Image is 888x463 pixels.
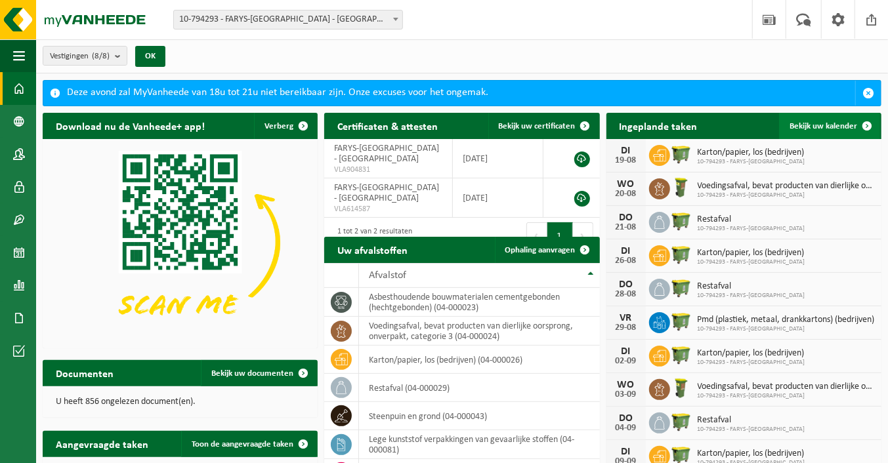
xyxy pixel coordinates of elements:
[613,279,639,290] div: DO
[613,246,639,256] div: DI
[135,46,165,67] button: OK
[334,165,442,175] span: VLA904831
[359,430,599,459] td: lege kunststof verpakkingen van gevaarlijke stoffen (04-000081)
[173,10,403,30] span: 10-794293 - FARYS-ASSE - ASSE
[526,222,547,249] button: Previous
[359,317,599,346] td: voedingsafval, bevat producten van dierlijke oorsprong, onverpakt, categorie 3 (04-000024)
[43,139,318,346] img: Download de VHEPlus App
[670,210,692,232] img: WB-1100-HPE-GN-50
[613,156,639,165] div: 19-08
[324,113,451,138] h2: Certificaten & attesten
[613,256,639,266] div: 26-08
[67,81,855,106] div: Deze avond zal MyVanheede van 18u tot 21u niet bereikbaar zijn. Onze excuses voor het ongemak.
[698,359,805,367] span: 10-794293 - FARYS-[GEOGRAPHIC_DATA]
[613,146,639,156] div: DI
[613,424,639,433] div: 04-09
[670,411,692,433] img: WB-1100-HPE-GN-50
[790,122,857,131] span: Bekijk uw kalender
[613,447,639,457] div: DI
[698,214,805,225] span: Restafval
[453,139,544,178] td: [DATE]
[698,392,875,400] span: 10-794293 - FARYS-[GEOGRAPHIC_DATA]
[359,402,599,430] td: steenpuin en grond (04-000043)
[670,277,692,299] img: WB-1100-HPE-GN-50
[613,323,639,332] div: 29-08
[698,449,805,459] span: Karton/papier, los (bedrijven)
[670,176,692,199] img: WB-0060-HPE-GN-50
[698,281,805,292] span: Restafval
[211,369,293,378] span: Bekijk uw documenten
[698,148,805,158] span: Karton/papier, los (bedrijven)
[698,158,805,166] span: 10-794293 - FARYS-[GEOGRAPHIC_DATA]
[495,237,599,263] a: Ophaling aanvragen
[613,346,639,357] div: DI
[670,243,692,266] img: WB-1100-HPE-GN-50
[698,292,805,300] span: 10-794293 - FARYS-[GEOGRAPHIC_DATA]
[698,191,875,199] span: 10-794293 - FARYS-[GEOGRAPHIC_DATA]
[43,46,127,66] button: Vestigingen(8/8)
[254,113,316,139] button: Verberg
[359,346,599,374] td: karton/papier, los (bedrijven) (04-000026)
[613,290,639,299] div: 28-08
[324,237,421,262] h2: Uw afvalstoffen
[201,360,316,386] a: Bekijk uw documenten
[698,315,875,325] span: Pmd (plastiek, metaal, drankkartons) (bedrijven)
[698,225,805,233] span: 10-794293 - FARYS-[GEOGRAPHIC_DATA]
[334,183,439,203] span: FARYS-[GEOGRAPHIC_DATA] - [GEOGRAPHIC_DATA]
[174,10,402,29] span: 10-794293 - FARYS-ASSE - ASSE
[670,310,692,332] img: WB-1100-HPE-GN-50
[670,344,692,366] img: WB-1100-HPE-GN-50
[698,426,805,433] span: 10-794293 - FARYS-[GEOGRAPHIC_DATA]
[50,47,110,66] span: Vestigingen
[499,122,576,131] span: Bekijk uw certificaten
[613,223,639,232] div: 21-08
[359,374,599,402] td: restafval (04-000029)
[670,377,692,399] img: WB-0060-HPE-GN-50
[43,360,127,386] h2: Documenten
[181,431,316,457] a: Toon de aangevraagde taken
[43,113,218,138] h2: Download nu de Vanheede+ app!
[613,313,639,323] div: VR
[613,413,639,424] div: DO
[698,415,805,426] span: Restafval
[613,380,639,390] div: WO
[334,204,442,214] span: VLA614587
[613,357,639,366] div: 02-09
[613,212,639,223] div: DO
[613,190,639,199] div: 20-08
[698,258,805,266] span: 10-794293 - FARYS-[GEOGRAPHIC_DATA]
[56,397,305,407] p: U heeft 856 ongelezen document(en).
[573,222,593,249] button: Next
[698,325,875,333] span: 10-794293 - FARYS-[GEOGRAPHIC_DATA]
[698,348,805,359] span: Karton/papier, los (bedrijven)
[369,270,406,281] span: Afvalstof
[488,113,599,139] a: Bekijk uw certificaten
[92,52,110,60] count: (8/8)
[331,221,412,250] div: 1 tot 2 van 2 resultaten
[606,113,711,138] h2: Ingeplande taken
[547,222,573,249] button: 1
[334,144,439,164] span: FARYS-[GEOGRAPHIC_DATA] - [GEOGRAPHIC_DATA]
[698,382,875,392] span: Voedingsafval, bevat producten van dierlijke oorsprong, onverpakt, categorie 3
[359,288,599,317] td: asbesthoudende bouwmaterialen cementgebonden (hechtgebonden) (04-000023)
[698,248,805,258] span: Karton/papier, los (bedrijven)
[453,178,544,218] td: [DATE]
[613,390,639,399] div: 03-09
[505,246,576,254] span: Ophaling aanvragen
[670,143,692,165] img: WB-1100-HPE-GN-50
[613,179,639,190] div: WO
[43,431,161,456] h2: Aangevraagde taken
[779,113,880,139] a: Bekijk uw kalender
[264,122,293,131] span: Verberg
[192,440,293,449] span: Toon de aangevraagde taken
[698,181,875,191] span: Voedingsafval, bevat producten van dierlijke oorsprong, onverpakt, categorie 3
